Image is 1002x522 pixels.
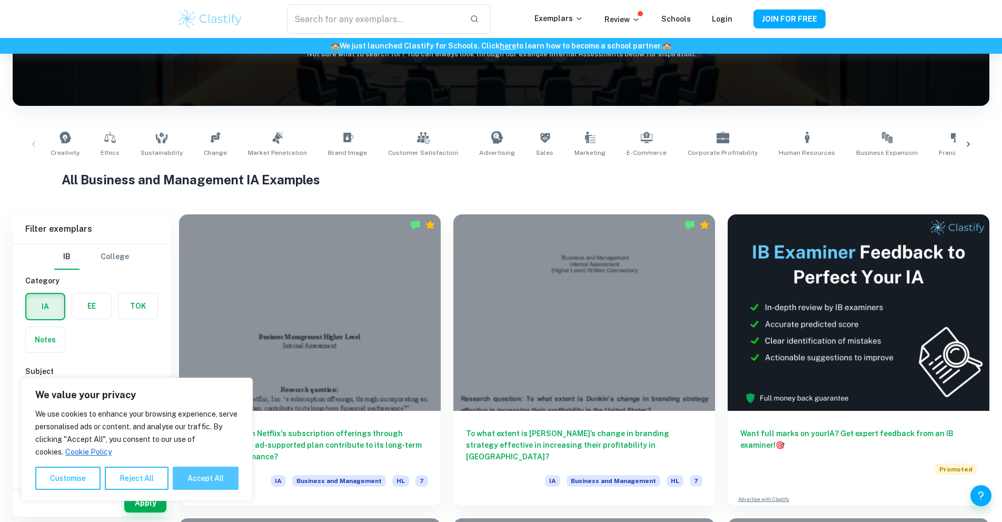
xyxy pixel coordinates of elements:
[287,4,461,34] input: Search for any exemplars...
[466,428,702,462] h6: To what extent is [PERSON_NAME]’s change in branding strategy effective in increasing their profi...
[271,475,286,487] span: IA
[51,148,80,157] span: Creativity
[684,220,695,230] img: Marked
[410,220,421,230] img: Marked
[425,220,435,230] div: Premium
[415,475,428,487] span: 7
[779,148,835,157] span: Human Resources
[453,214,715,506] a: To what extent is [PERSON_NAME]’s change in branding strategy effective in increasing their profi...
[604,14,640,25] p: Review
[738,496,789,503] a: Advertise with Clastify
[328,148,367,157] span: Brand Image
[545,475,560,487] span: IA
[21,378,253,501] div: We value your privacy
[567,475,660,487] span: Business and Management
[728,214,989,506] a: Want full marks on yourIA? Get expert feedback from an IB examiner!PromotedAdvertise with Clastify
[740,428,977,451] h6: Want full marks on your IA ? Get expert feedback from an IB examiner!
[728,214,989,411] img: Thumbnail
[26,294,64,319] button: IA
[62,170,941,189] h1: All Business and Management IA Examples
[177,8,244,29] img: Clastify logo
[35,389,239,401] p: We value your privacy
[124,494,166,513] button: Apply
[141,148,183,157] span: Sustainability
[13,214,171,244] h6: Filter exemplars
[2,40,1000,52] h6: We just launched Clastify for Schools. Click to learn how to become a school partner.
[101,148,120,157] span: Ethics
[392,475,409,487] span: HL
[192,428,428,462] h6: Did the change in Netflix's subscription offerings through incorporating an ad-supported plan con...
[574,148,606,157] span: Marketing
[179,214,441,506] a: Did the change in Netflix's subscription offerings through incorporating an ad-supported plan con...
[970,485,991,506] button: Help and Feedback
[753,9,826,28] button: JOIN FOR FREE
[939,148,975,157] span: Franchising
[662,42,671,50] span: 🏫
[101,244,129,270] button: College
[479,148,515,157] span: Advertising
[500,42,516,50] a: here
[65,447,112,457] a: Cookie Policy
[856,148,918,157] span: Business Expansion
[292,475,386,487] span: Business and Management
[699,220,710,230] div: Premium
[690,475,702,487] span: 7
[118,293,157,319] button: TOK
[776,441,785,449] span: 🎯
[173,467,239,490] button: Accept All
[248,148,307,157] span: Market Penetration
[54,244,129,270] div: Filter type choice
[627,148,667,157] span: E-commerce
[72,293,111,319] button: EE
[534,13,583,24] p: Exemplars
[54,244,80,270] button: IB
[536,148,553,157] span: Sales
[25,275,158,287] h6: Category
[688,148,758,157] span: Corporate Profitability
[204,148,227,157] span: Change
[667,475,683,487] span: HL
[935,464,977,475] span: Promoted
[388,148,458,157] span: Customer Satisfaction
[661,15,691,23] a: Schools
[712,15,732,23] a: Login
[35,408,239,458] p: We use cookies to enhance your browsing experience, serve personalised ads or content, and analys...
[25,366,158,377] h6: Subject
[35,467,101,490] button: Customise
[331,42,340,50] span: 🏫
[105,467,168,490] button: Reject All
[13,49,989,60] h6: Not sure what to search for? You can always look through our example Internal Assessments below f...
[26,327,65,352] button: Notes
